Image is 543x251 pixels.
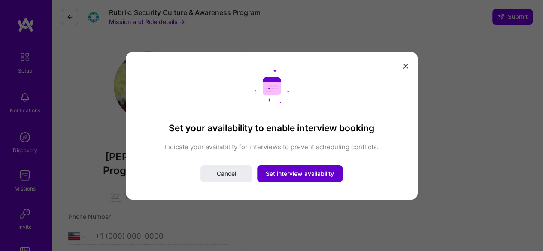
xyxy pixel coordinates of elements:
[217,169,236,178] span: Cancel
[143,122,400,133] h3: Set your availability to enable interview booking
[255,69,289,103] img: Calendar
[200,165,252,182] button: Cancel
[266,169,334,178] span: Set interview availability
[126,51,418,199] div: modal
[403,64,408,69] i: icon Close
[257,165,343,182] button: Set interview availability
[143,142,400,151] p: Indicate your availability for interviews to prevent scheduling conflicts.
